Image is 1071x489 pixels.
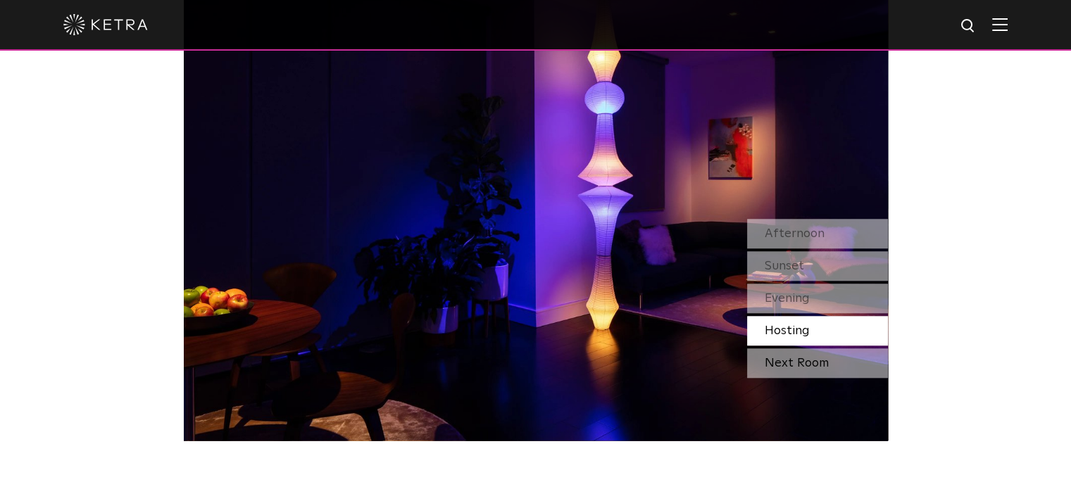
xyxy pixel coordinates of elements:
[992,18,1008,31] img: Hamburger%20Nav.svg
[747,348,888,378] div: Next Room
[765,292,810,305] span: Evening
[765,227,825,240] span: Afternoon
[63,14,148,35] img: ketra-logo-2019-white
[765,324,810,337] span: Hosting
[765,260,804,272] span: Sunset
[960,18,977,35] img: search icon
